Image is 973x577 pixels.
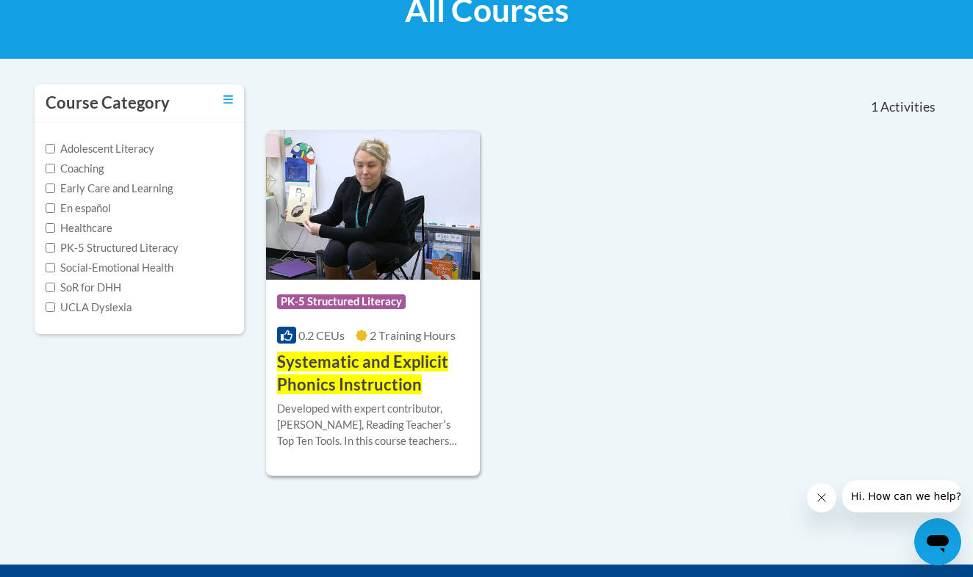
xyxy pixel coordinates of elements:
label: PK-5 Structured Literacy [46,240,179,256]
span: Systematic and Explicit Phonics Instruction [277,352,448,394]
img: Course Logo [266,130,480,280]
label: Coaching [46,161,104,177]
label: SoR for DHH [46,280,121,296]
span: 2 Training Hours [370,328,456,342]
label: Adolescent Literacy [46,141,154,157]
span: PK-5 Structured Literacy [277,294,406,309]
input: Checkbox for Options [46,302,55,312]
iframe: Button to launch messaging window [914,518,961,565]
a: Toggle collapse [223,92,233,108]
input: Checkbox for Options [46,184,55,193]
label: En español [46,200,111,217]
iframe: Message from company [842,480,961,512]
label: UCLA Dyslexia [46,300,132,316]
span: 0.2 CEUs [298,328,345,342]
a: Course LogoPK-5 Structured Literacy0.2 CEUs2 Training Hours Systematic and Explicit Phonics Instr... [266,130,480,475]
input: Checkbox for Options [46,243,55,253]
input: Checkbox for Options [46,164,55,173]
span: 1 [871,99,878,115]
input: Checkbox for Options [46,283,55,292]
label: Early Care and Learning [46,181,173,197]
label: Social-Emotional Health [46,260,173,276]
h3: Course Category [46,92,170,115]
input: Checkbox for Options [46,223,55,233]
div: Developed with expert contributor, [PERSON_NAME], Reading Teacherʹs Top Ten Tools. In this course... [277,401,469,449]
iframe: Close message [807,483,836,512]
input: Checkbox for Options [46,263,55,272]
label: Healthcare [46,220,112,236]
span: Activities [880,99,936,115]
input: Checkbox for Options [46,203,55,213]
input: Checkbox for Options [46,144,55,153]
